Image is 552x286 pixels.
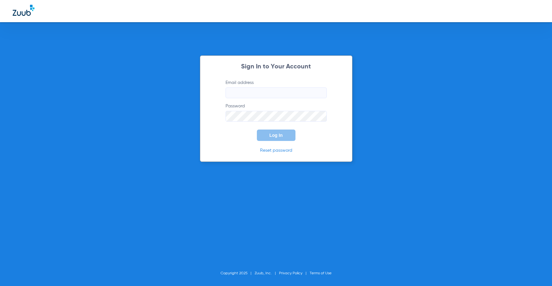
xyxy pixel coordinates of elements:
h2: Sign In to Your Account [216,64,336,70]
button: Log In [257,130,295,141]
input: Password [226,111,327,122]
a: Reset password [260,148,292,153]
li: Copyright 2025 [220,270,255,276]
label: Password [226,103,327,122]
img: Zuub Logo [13,5,34,16]
input: Email address [226,87,327,98]
a: Privacy Policy [279,271,302,275]
label: Email address [226,79,327,98]
span: Log In [270,133,283,138]
a: Terms of Use [310,271,332,275]
li: Zuub, Inc. [255,270,279,276]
